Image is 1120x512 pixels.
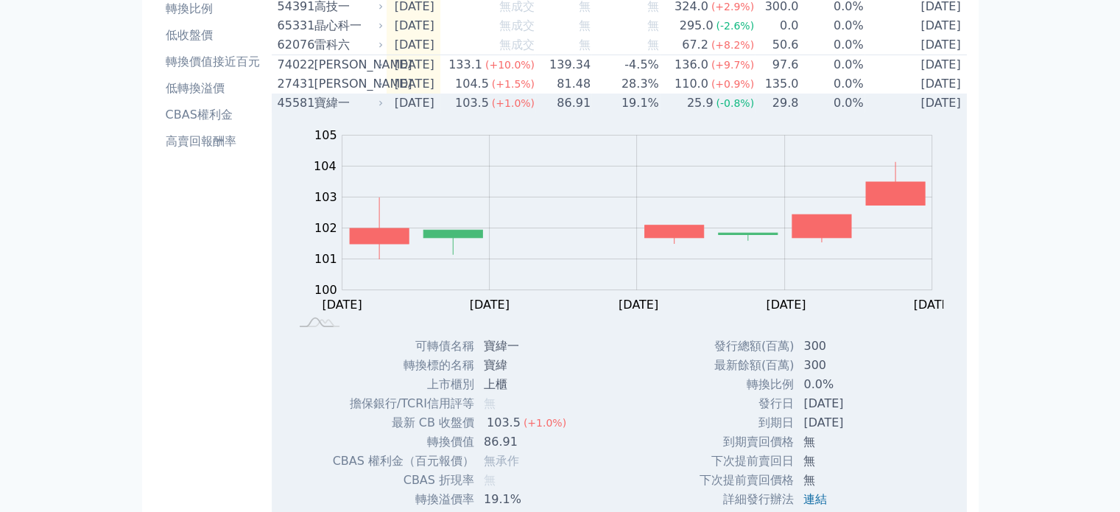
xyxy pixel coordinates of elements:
div: [PERSON_NAME] [314,56,381,74]
div: [PERSON_NAME] [314,75,381,93]
div: 67.2 [679,36,711,54]
td: 可轉債名稱 [332,337,475,356]
span: (+9.7%) [711,59,754,71]
td: 上櫃 [475,375,578,394]
li: 低轉換溢價 [160,80,266,97]
td: CBAS 權利金（百元報價） [332,452,475,471]
td: 下次提前賣回價格 [699,471,795,490]
span: 無成交 [499,18,535,32]
td: 詳細發行辦法 [699,490,795,509]
a: 連結 [803,492,827,506]
td: [DATE] [864,16,967,35]
td: 86.91 [475,432,578,452]
td: 轉換溢價率 [332,490,475,509]
td: 轉換標的名稱 [332,356,475,375]
td: 最新 CB 收盤價 [332,413,475,432]
td: 0.0% [799,35,864,55]
td: 0.0% [799,16,864,35]
div: 74022 [278,56,311,74]
a: 低轉換溢價 [160,77,266,100]
span: 無成交 [499,38,535,52]
td: 無 [795,452,906,471]
div: 295.0 [677,17,716,35]
td: 到期日 [699,413,795,432]
div: 雷科六 [314,36,381,54]
tspan: [DATE] [619,298,658,312]
td: 86.91 [535,94,591,113]
td: 0.0% [799,94,864,113]
div: 晶心科一 [314,17,381,35]
div: 110.0 [672,75,711,93]
td: 0.0% [799,55,864,75]
div: 104.5 [452,75,492,93]
div: 寶緯一 [314,94,381,112]
td: [DATE] [864,55,967,75]
td: [DATE] [864,35,967,55]
li: 轉換價值接近百元 [160,53,266,71]
div: 103.5 [452,94,492,112]
td: [DATE] [864,74,967,94]
span: (+1.5%) [492,78,535,90]
a: 低收盤價 [160,24,266,47]
a: 高賣回報酬率 [160,130,266,153]
td: 0.0% [795,375,906,394]
div: 65331 [278,17,311,35]
td: CBAS 折現率 [332,471,475,490]
span: (+10.0%) [485,59,535,71]
td: 29.8 [755,94,799,113]
td: 0.0% [799,74,864,94]
tspan: [DATE] [470,298,510,312]
span: (+0.9%) [711,78,754,90]
td: 81.48 [535,74,591,94]
td: 19.1% [475,490,578,509]
td: 上市櫃別 [332,375,475,394]
td: [DATE] [795,413,906,432]
a: CBAS權利金 [160,103,266,127]
div: 133.1 [445,56,485,74]
td: 最新餘額(百萬) [699,356,795,375]
td: 轉換價值 [332,432,475,452]
a: 轉換價值接近百元 [160,50,266,74]
td: 發行日 [699,394,795,413]
tspan: [DATE] [322,298,362,312]
span: (+2.9%) [711,1,754,13]
li: 低收盤價 [160,27,266,44]
span: (+1.0%) [492,97,535,109]
li: CBAS權利金 [160,106,266,124]
td: 寶緯 [475,356,578,375]
li: 高賣回報酬率 [160,133,266,150]
td: 寶緯一 [475,337,578,356]
tspan: 102 [314,221,337,235]
td: [DATE] [387,16,440,35]
td: 139.34 [535,55,591,75]
span: 無 [647,18,659,32]
div: 27431 [278,75,311,93]
div: 136.0 [672,56,711,74]
span: (-2.6%) [716,20,754,32]
span: 無 [484,473,496,487]
span: 無 [647,38,659,52]
td: 無 [795,471,906,490]
tspan: [DATE] [766,298,806,312]
div: 62076 [278,36,311,54]
tspan: 101 [314,252,337,266]
span: (-0.8%) [716,97,754,109]
span: (+1.0%) [524,417,566,429]
g: Chart [306,128,954,312]
div: 25.9 [684,94,716,112]
tspan: 103 [314,190,337,204]
td: 97.6 [755,55,799,75]
td: 下次提前賣回日 [699,452,795,471]
td: [DATE] [387,35,440,55]
td: [DATE] [387,94,440,113]
td: 300 [795,337,906,356]
span: 無 [484,396,496,410]
td: 300 [795,356,906,375]
span: (+8.2%) [711,39,754,51]
td: -4.5% [591,55,660,75]
div: 103.5 [484,414,524,432]
td: [DATE] [864,94,967,113]
td: 135.0 [755,74,799,94]
span: 無 [579,18,591,32]
td: 50.6 [755,35,799,55]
